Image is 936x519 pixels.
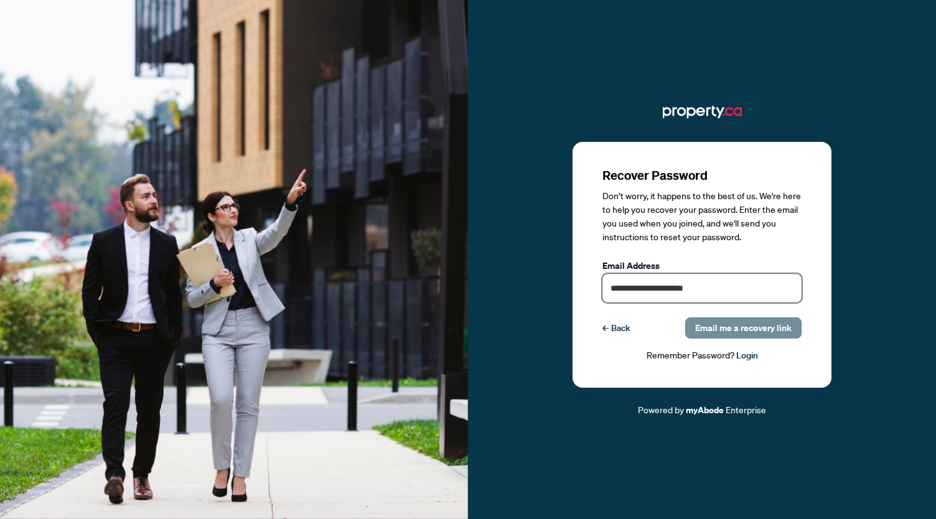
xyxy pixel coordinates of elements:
[686,403,724,417] a: myAbode
[736,350,758,361] a: Login
[602,189,802,244] div: Don’t worry, it happens to the best of us. We're here to help you recover your password. Enter th...
[602,259,802,273] label: Email Address
[663,102,742,122] img: ma-logo
[638,404,684,415] span: Powered by
[602,348,802,363] div: Remember Password?
[695,318,792,338] span: Email me a recovery link
[602,167,802,184] h3: Recover Password
[726,404,766,415] span: Enterprise
[602,317,630,339] a: ←Back
[685,317,802,339] button: Email me a recovery link
[602,321,609,335] span: ←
